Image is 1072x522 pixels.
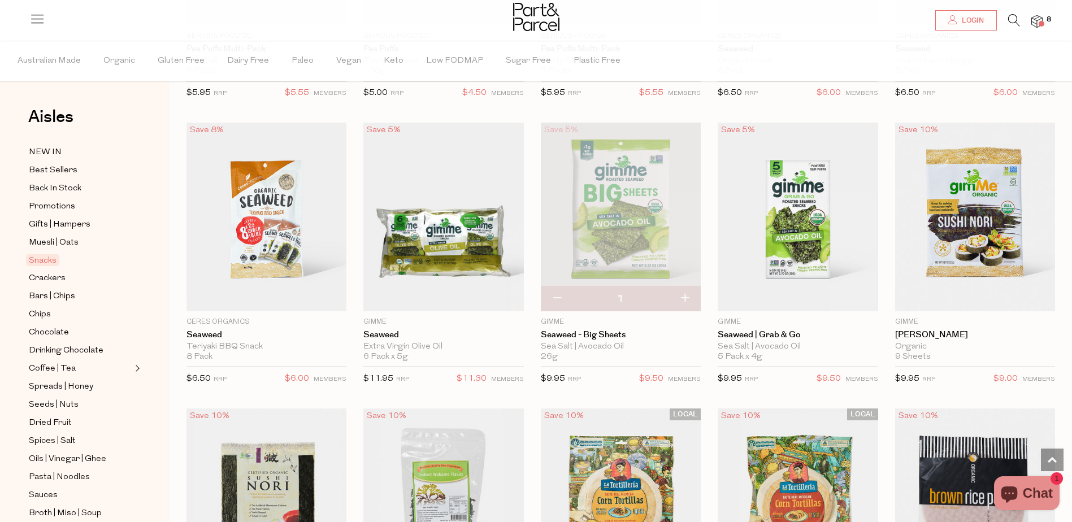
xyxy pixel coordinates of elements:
span: $9.95 [718,375,742,383]
span: 9 Sheets [895,352,931,362]
span: Seeds | Nuts [29,398,79,412]
span: 8 Pack [186,352,212,362]
span: 5 Pack x 4g [718,352,762,362]
div: Teriyaki BBQ Snack [186,342,346,352]
div: Sea Salt | Avocado Oil [541,342,701,352]
span: $9.50 [817,372,841,386]
img: Seaweed [186,123,346,312]
a: Chips [29,307,132,321]
span: Back In Stock [29,182,81,195]
a: Sauces [29,488,132,502]
a: 8 [1031,15,1043,27]
div: Save 10% [895,123,941,138]
a: Spices | Salt [29,434,132,448]
small: RRP [396,376,409,382]
small: MEMBERS [668,376,701,382]
span: LOCAL [670,408,701,420]
a: Seaweed [363,330,523,340]
a: Chocolate [29,325,132,340]
span: Drinking Chocolate [29,344,103,358]
a: Back In Stock [29,181,132,195]
a: Seaweed | Grab & Go [718,330,878,340]
a: Snacks [29,254,132,267]
span: 6 Pack x 5g [363,352,408,362]
span: Oils | Vinegar | Ghee [29,453,106,466]
span: $6.50 [895,89,919,97]
p: Gimme [541,317,701,327]
p: Gimme [718,317,878,327]
span: 26g [541,352,558,362]
span: Keto [384,41,403,81]
img: Sushi Nori [895,123,1055,312]
span: Plastic Free [574,41,620,81]
small: RRP [214,90,227,97]
span: $5.55 [285,86,309,101]
div: Save 10% [718,408,764,424]
small: MEMBERS [491,376,524,382]
small: RRP [745,90,758,97]
small: RRP [922,376,935,382]
span: Aisles [28,105,73,129]
a: Dried Fruit [29,416,132,430]
span: $5.55 [639,86,663,101]
inbox-online-store-chat: Shopify online store chat [991,476,1063,513]
span: Chips [29,308,51,321]
span: Best Sellers [29,164,77,177]
a: Drinking Chocolate [29,343,132,358]
small: MEMBERS [1022,376,1055,382]
button: Expand/Collapse Coffee | Tea [132,362,140,375]
span: $5.00 [363,89,388,97]
small: MEMBERS [845,376,878,382]
img: Seaweed | Grab & Go [718,123,878,312]
span: Spreads | Honey [29,380,93,394]
span: $9.00 [993,372,1018,386]
span: $11.30 [457,372,487,386]
div: Save 5% [541,123,581,138]
small: RRP [745,376,758,382]
span: Sauces [29,489,58,502]
div: Organic [895,342,1055,352]
span: Login [959,16,984,25]
span: $4.50 [462,86,487,101]
div: Save 8% [186,123,227,138]
a: Bars | Chips [29,289,132,303]
small: MEMBERS [314,376,346,382]
span: Paleo [292,41,314,81]
a: Aisles [28,108,73,137]
span: Crackers [29,272,66,285]
span: Bars | Chips [29,290,75,303]
a: Pasta | Noodles [29,470,132,484]
a: Gifts | Hampers [29,217,132,232]
span: $5.95 [541,89,565,97]
a: Best Sellers [29,163,132,177]
span: Snacks [26,254,59,266]
span: Dried Fruit [29,416,72,430]
a: [PERSON_NAME] [895,330,1055,340]
small: RRP [214,376,227,382]
span: Australian Made [18,41,81,81]
span: Chocolate [29,326,69,340]
p: Gimme [895,317,1055,327]
a: Seaweed - Big Sheets [541,330,701,340]
span: $9.95 [541,375,565,383]
p: Gimme [363,317,523,327]
span: Spices | Salt [29,434,76,448]
a: Broth | Miso | Soup [29,506,132,520]
span: Gifts | Hampers [29,218,90,232]
a: Coffee | Tea [29,362,132,376]
span: $6.50 [718,89,742,97]
div: Save 10% [895,408,941,424]
span: Coffee | Tea [29,362,76,376]
p: Ceres Organics [186,317,346,327]
span: $6.50 [186,375,211,383]
span: $6.00 [817,86,841,101]
span: NEW IN [29,146,62,159]
small: RRP [568,376,581,382]
span: $9.95 [895,375,919,383]
span: Broth | Miso | Soup [29,507,102,520]
span: Promotions [29,200,75,214]
small: RRP [390,90,403,97]
img: Seaweed [363,123,523,312]
small: MEMBERS [491,90,524,97]
div: Extra Virgin Olive Oil [363,342,523,352]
